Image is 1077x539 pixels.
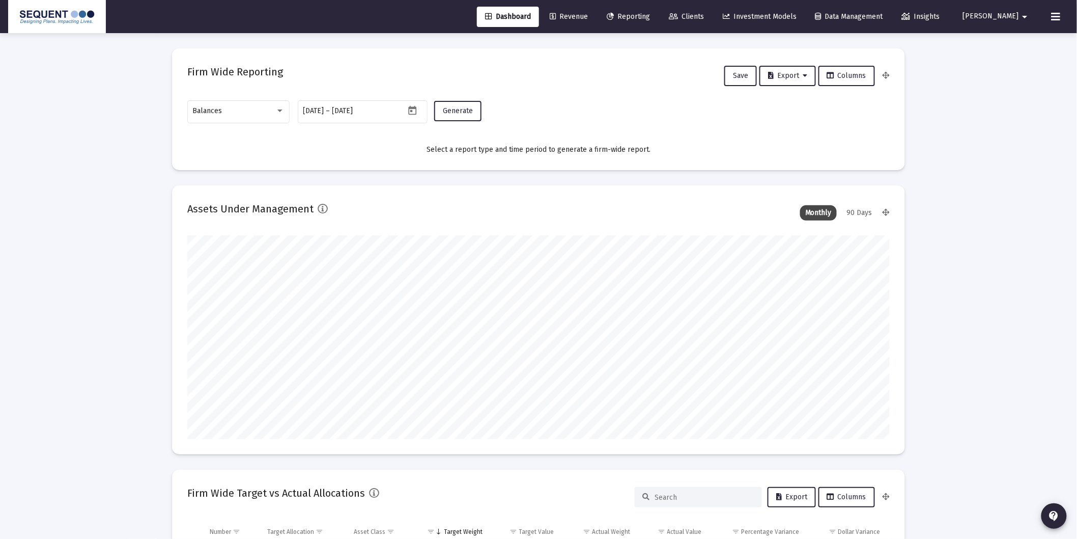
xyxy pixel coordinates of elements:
span: Generate [443,106,473,115]
span: Show filter options for column 'Dollar Variance' [829,528,837,535]
span: Save [733,71,748,80]
div: Monthly [800,205,837,221]
span: Show filter options for column 'Percentage Variance' [732,528,740,535]
a: Data Management [807,7,891,27]
span: [PERSON_NAME] [963,12,1019,21]
div: Percentage Variance [741,528,799,536]
span: Show filter options for column 'Target Weight' [428,528,435,535]
a: Insights [894,7,948,27]
span: – [326,107,330,115]
input: Search [655,493,754,502]
span: Columns [827,71,866,80]
button: Open calendar [405,103,420,118]
span: Reporting [607,12,650,21]
div: Asset Class [354,528,385,536]
button: [PERSON_NAME] [951,6,1043,26]
span: Show filter options for column 'Number' [233,528,240,535]
span: Insights [902,12,940,21]
a: Reporting [599,7,658,27]
mat-icon: contact_support [1048,510,1060,522]
input: End date [332,107,381,115]
div: Target Value [519,528,554,536]
button: Columns [818,66,875,86]
span: Investment Models [723,12,797,21]
input: Start date [303,107,324,115]
img: Dashboard [16,7,98,27]
span: Show filter options for column 'Actual Value' [658,528,666,535]
div: Actual Value [667,528,702,536]
span: Show filter options for column 'Asset Class' [387,528,394,535]
h2: Firm Wide Reporting [187,64,283,80]
a: Revenue [542,7,596,27]
button: Export [768,487,816,507]
span: Show filter options for column 'Target Allocation' [316,528,323,535]
div: 90 Days [842,205,877,221]
span: Data Management [815,12,883,21]
div: Actual Weight [592,528,630,536]
button: Save [724,66,757,86]
div: Dollar Variance [838,528,881,536]
button: Columns [818,487,875,507]
span: Revenue [550,12,588,21]
span: Show filter options for column 'Target Value' [510,528,518,535]
span: Export [776,493,807,501]
div: Target Weight [444,528,483,536]
span: Dashboard [485,12,531,21]
a: Dashboard [477,7,539,27]
h2: Firm Wide Target vs Actual Allocations [187,485,365,501]
span: Columns [827,493,866,501]
a: Clients [661,7,712,27]
span: Export [768,71,807,80]
span: Balances [193,106,222,115]
span: Show filter options for column 'Actual Weight' [583,528,590,535]
h2: Assets Under Management [187,201,314,217]
button: Export [759,66,816,86]
div: Number [210,528,231,536]
div: Target Allocation [267,528,314,536]
button: Generate [434,101,481,121]
div: Select a report type and time period to generate a firm-wide report. [187,145,890,155]
a: Investment Models [715,7,805,27]
mat-icon: arrow_drop_down [1019,7,1031,27]
span: Clients [669,12,704,21]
